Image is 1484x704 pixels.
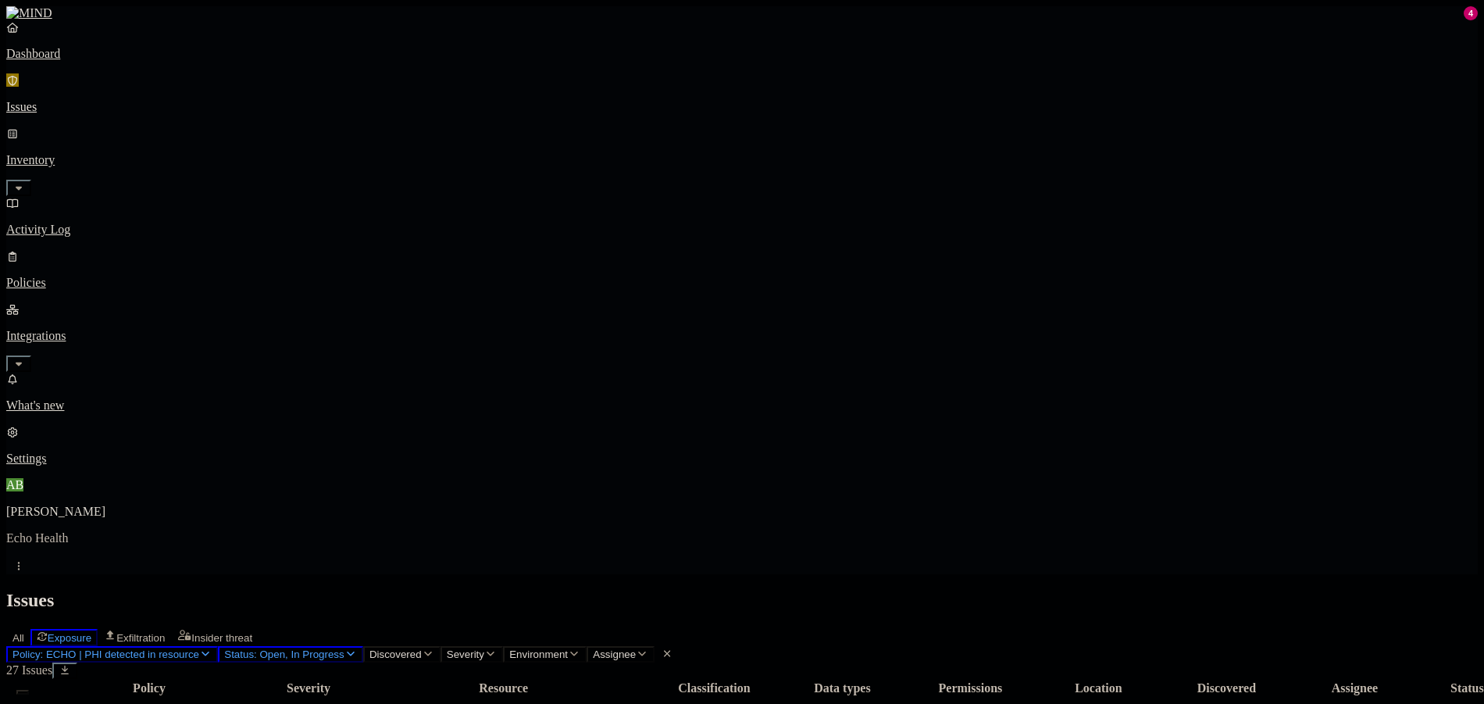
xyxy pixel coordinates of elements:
[6,372,1478,413] a: What's new
[1292,681,1417,695] div: Assignee
[6,47,1478,61] p: Dashboard
[191,632,252,644] span: Insider threat
[6,196,1478,237] a: Activity Log
[48,632,91,644] span: Exposure
[116,632,165,644] span: Exfiltration
[908,681,1033,695] div: Permissions
[1464,6,1478,20] div: 4
[6,249,1478,290] a: Policies
[6,452,1478,466] p: Settings
[6,590,1478,611] h2: Issues
[509,649,568,660] span: Environment
[6,398,1478,413] p: What's new
[369,649,422,660] span: Discovered
[12,649,199,660] span: Policy: ECHO | PHI detected in resource
[6,302,1478,370] a: Integrations
[1036,681,1161,695] div: Location
[224,649,344,660] span: Status: Open, In Progress
[6,153,1478,167] p: Inventory
[6,6,1478,20] a: MIND
[6,20,1478,61] a: Dashboard
[593,649,636,660] span: Assignee
[6,276,1478,290] p: Policies
[1164,681,1289,695] div: Discovered
[6,223,1478,237] p: Activity Log
[12,632,24,644] span: All
[779,681,904,695] div: Data types
[447,649,484,660] span: Severity
[6,663,52,677] span: 27 Issues
[16,690,29,695] button: Select all
[651,681,776,695] div: Classification
[6,73,1478,114] a: Issues
[6,425,1478,466] a: Settings
[6,531,1478,545] p: Echo Health
[6,6,52,20] img: MIND
[6,478,23,491] span: AB
[262,681,355,695] div: Severity
[40,681,259,695] div: Policy
[6,100,1478,114] p: Issues
[6,127,1478,194] a: Inventory
[6,505,1478,519] p: [PERSON_NAME]
[6,329,1478,343] p: Integrations
[359,681,648,695] div: Resource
